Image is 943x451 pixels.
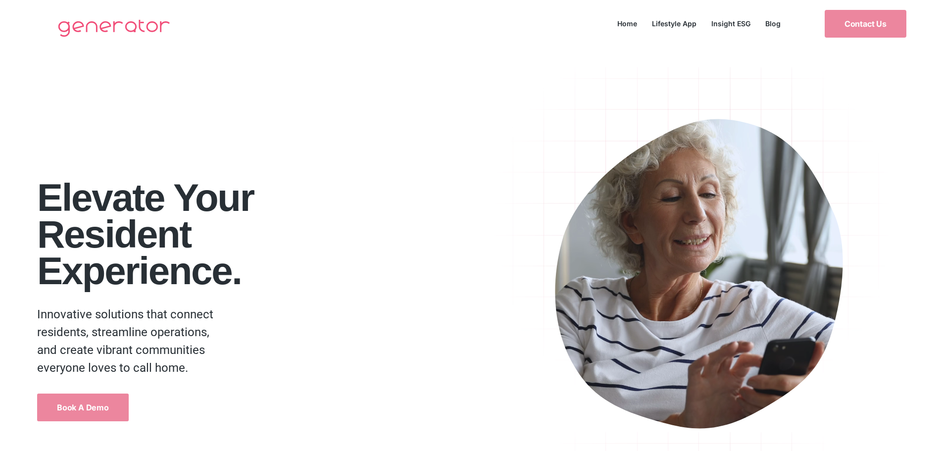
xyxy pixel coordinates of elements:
[704,17,758,30] a: Insight ESG
[844,20,887,28] span: Contact Us
[37,179,482,289] h2: Elevate your Resident Experience.
[610,17,788,30] nav: Menu
[758,17,788,30] a: Blog
[825,10,906,38] a: Contact Us
[645,17,704,30] a: Lifestyle App
[57,403,109,411] span: Book a Demo
[610,17,645,30] a: Home
[37,305,224,377] p: Innovative solutions that connect residents, streamline operations, and create vibrant communitie...
[37,394,129,421] a: Book a Demo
